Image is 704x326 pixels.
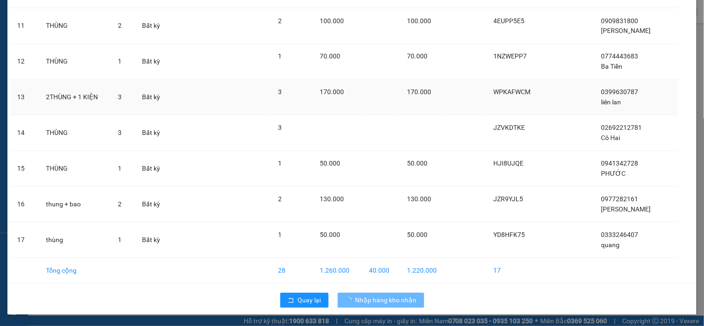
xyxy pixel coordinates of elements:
[407,53,427,60] span: 70.000
[39,8,110,44] td: THÙNG
[278,17,282,25] span: 2
[355,295,417,306] span: Nhập hàng kho nhận
[320,17,344,25] span: 100.000
[601,206,651,213] span: [PERSON_NAME]
[312,258,362,284] td: 1.260.000
[10,187,39,223] td: 16
[601,242,620,249] span: quang
[407,231,427,239] span: 50.000
[10,8,39,44] td: 11
[601,170,626,178] span: PHƯỚC
[135,80,170,115] td: Bất kỳ
[278,196,282,203] span: 2
[407,160,427,167] span: 50.000
[39,115,110,151] td: THÙNG
[601,160,639,167] span: 0941342728
[135,187,170,223] td: Bất kỳ
[601,134,620,142] span: Cô Hai
[362,258,400,284] td: 40.000
[135,223,170,258] td: Bất kỳ
[407,196,431,203] span: 130.000
[10,80,39,115] td: 13
[493,89,530,96] span: WPKAFWCM
[601,99,621,106] span: liên lan
[298,295,321,306] span: Quay lại
[10,223,39,258] td: 17
[601,17,639,25] span: 0909831800
[400,258,447,284] td: 1.220.000
[271,258,312,284] td: 28
[39,223,110,258] td: thùng
[493,53,527,60] span: 1NZWEPP7
[278,124,282,132] span: 3
[320,196,344,203] span: 130.000
[135,115,170,151] td: Bất kỳ
[118,22,122,30] span: 2
[118,237,122,244] span: 1
[486,258,542,284] td: 17
[39,258,110,284] td: Tổng cộng
[601,196,639,203] span: 0977282161
[10,44,39,80] td: 12
[39,80,110,115] td: 2THÙNG + 1 KIỆN
[407,17,431,25] span: 100.000
[601,27,651,35] span: [PERSON_NAME]
[135,44,170,80] td: Bất kỳ
[39,187,110,223] td: thung + bao
[278,89,282,96] span: 3
[493,231,525,239] span: YD8HFK75
[39,151,110,187] td: THÙNG
[10,151,39,187] td: 15
[278,231,282,239] span: 1
[320,160,340,167] span: 50.000
[278,160,282,167] span: 1
[601,124,642,132] span: 02692212781
[118,165,122,173] span: 1
[10,115,39,151] td: 14
[601,63,623,70] span: Ba Tiền
[601,89,639,96] span: 0399630787
[345,297,355,304] span: loading
[338,293,424,308] button: Nhập hàng kho nhận
[135,8,170,44] td: Bất kỳ
[288,297,294,305] span: rollback
[493,196,523,203] span: JZR9YJL5
[493,124,525,132] span: JZVKDTKE
[278,53,282,60] span: 1
[320,89,344,96] span: 170.000
[280,293,329,308] button: rollbackQuay lại
[118,129,122,137] span: 3
[320,231,340,239] span: 50.000
[118,94,122,101] span: 3
[118,58,122,65] span: 1
[320,53,340,60] span: 70.000
[601,53,639,60] span: 0774443683
[493,160,523,167] span: HJI8UJQE
[135,151,170,187] td: Bất kỳ
[118,201,122,208] span: 2
[601,231,639,239] span: 0333246407
[39,44,110,80] td: THÙNG
[493,17,524,25] span: 4EUPP5E5
[407,89,431,96] span: 170.000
